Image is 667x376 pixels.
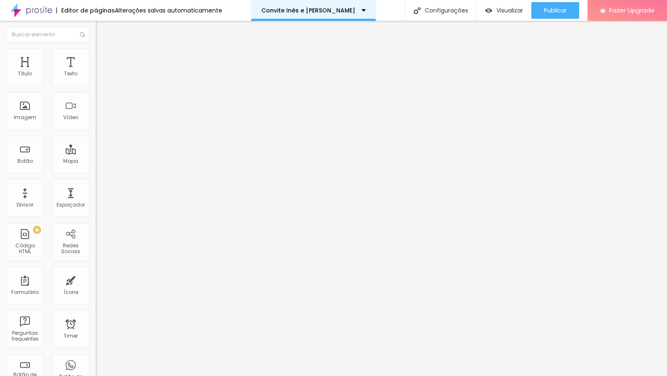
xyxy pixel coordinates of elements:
div: Vídeo [63,115,78,120]
button: Publicar [531,2,579,19]
div: Mapa [63,158,78,164]
img: Icone [414,7,421,14]
span: Publicar [544,7,567,14]
div: Divisor [17,202,33,208]
div: Formulário [11,289,39,295]
img: Icone [80,32,85,37]
div: Timer [64,333,78,339]
div: Texto [64,71,77,77]
div: Perguntas frequentes [8,330,41,342]
div: Editor de páginas [56,7,115,13]
iframe: Editor [96,21,667,376]
div: Título [18,71,32,77]
div: Imagem [14,115,36,120]
div: Redes Sociais [54,243,87,255]
button: Visualizar [477,2,531,19]
div: Código HTML [8,243,41,255]
input: Buscar elemento [6,27,89,42]
span: Fazer Upgrade [609,7,655,14]
div: Espaçador [57,202,85,208]
img: view-1.svg [485,7,492,14]
span: Visualizar [496,7,523,14]
div: Botão [17,158,33,164]
div: Ícone [64,289,78,295]
div: Alterações salvas automaticamente [115,7,222,13]
p: Convite Inês e [PERSON_NAME] [261,7,355,13]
